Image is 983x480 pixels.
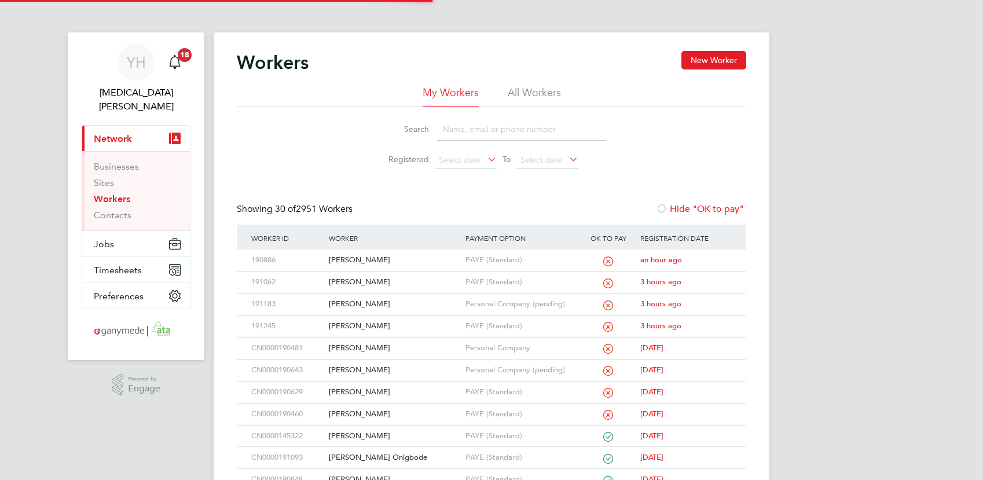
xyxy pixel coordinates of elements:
div: [PERSON_NAME] Onigbode [326,447,462,468]
span: 30 of [275,203,296,215]
a: CN0000145322[PERSON_NAME]PAYE (Standard)[DATE] [248,425,735,435]
span: 3 hours ago [640,321,681,331]
div: Personal Company [463,338,579,359]
span: 3 hours ago [640,299,681,309]
div: PAYE (Standard) [463,382,579,403]
div: CN0000190629 [248,382,326,403]
div: 190886 [248,250,326,271]
span: To [499,152,514,167]
a: 191062[PERSON_NAME]PAYE (Standard)3 hours ago [248,271,735,281]
input: Name, email or phone number [437,118,606,141]
a: Sites [94,177,114,188]
div: PAYE (Standard) [463,426,579,447]
span: an hour ago [640,255,682,265]
span: Powered by [128,374,160,384]
a: 191245[PERSON_NAME]PAYE (Standard)3 hours ago [248,315,735,325]
span: Select date [520,155,562,165]
a: CN0000190629[PERSON_NAME]PAYE (Standard)[DATE] [248,381,735,391]
span: 18 [178,48,192,62]
label: Hide "OK to pay" [656,203,744,215]
span: [DATE] [640,452,663,462]
div: 191245 [248,316,326,337]
div: Payment Option [463,225,579,251]
span: [DATE] [640,387,663,397]
li: My Workers [423,86,479,107]
button: Network [82,126,190,151]
div: OK to pay [579,225,637,251]
a: Go to home page [82,321,190,339]
div: [PERSON_NAME] [326,382,462,403]
h2: Workers [237,51,309,74]
button: Jobs [82,231,190,257]
div: PAYE (Standard) [463,404,579,425]
span: [DATE] [640,409,663,419]
span: [DATE] [640,365,663,375]
span: [DATE] [640,343,663,353]
div: PAYE (Standard) [463,272,579,293]
label: Search [377,124,429,134]
div: Personal Company (pending) [463,360,579,381]
div: [PERSON_NAME] [326,250,462,271]
div: Network [82,151,190,230]
a: CN0000190460[PERSON_NAME]PAYE (Standard)[DATE] [248,403,735,413]
div: PAYE (Standard) [463,250,579,271]
div: 191183 [248,294,326,315]
div: Worker [326,225,462,251]
div: [PERSON_NAME] [326,360,462,381]
span: Select date [439,155,481,165]
div: Personal Company (pending) [463,294,579,315]
a: CN0000191093[PERSON_NAME] OnigbodePAYE (Standard)[DATE] [248,446,735,456]
a: Powered byEngage [112,374,161,396]
span: Jobs [94,239,114,250]
div: PAYE (Standard) [463,316,579,337]
a: Workers [94,193,130,204]
a: Businesses [94,161,139,172]
button: Preferences [82,283,190,309]
div: Registration Date [637,225,735,251]
button: Timesheets [82,257,190,283]
li: All Workers [508,86,561,107]
div: CN0000190643 [248,360,326,381]
a: CN0000190643[PERSON_NAME]Personal Company (pending)[DATE] [248,359,735,369]
span: Engage [128,384,160,394]
span: Preferences [94,291,144,302]
div: CN0000191093 [248,447,326,468]
div: Showing [237,203,355,215]
div: CN0000190481 [248,338,326,359]
span: 3 hours ago [640,277,681,287]
a: 191183[PERSON_NAME]Personal Company (pending)3 hours ago [248,293,735,303]
span: 2951 Workers [275,203,353,215]
div: Worker ID [248,225,326,251]
a: YH[MEDICAL_DATA][PERSON_NAME] [82,44,190,113]
div: [PERSON_NAME] [326,272,462,293]
div: [PERSON_NAME] [326,316,462,337]
nav: Main navigation [68,32,204,360]
span: Yasmin Hemati-Gilani [82,86,190,113]
div: [PERSON_NAME] [326,404,462,425]
a: CN0000190848[PERSON_NAME]PAYE (Standard)[DATE] [248,468,735,478]
div: CN0000145322 [248,426,326,447]
div: PAYE (Standard) [463,447,579,468]
img: ganymedesolutions-logo-retina.png [91,321,182,339]
span: [DATE] [640,431,663,441]
div: 191062 [248,272,326,293]
div: [PERSON_NAME] [326,426,462,447]
a: Contacts [94,210,131,221]
div: [PERSON_NAME] [326,294,462,315]
button: New Worker [681,51,746,69]
a: 190886[PERSON_NAME]PAYE (Standard)an hour ago [248,249,735,259]
a: CN0000190481[PERSON_NAME]Personal Company[DATE] [248,337,735,347]
span: Timesheets [94,265,142,276]
span: YH [127,55,146,70]
div: CN0000190460 [248,404,326,425]
div: [PERSON_NAME] [326,338,462,359]
label: Registered [377,154,429,164]
a: 18 [163,44,186,81]
span: Network [94,133,132,144]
